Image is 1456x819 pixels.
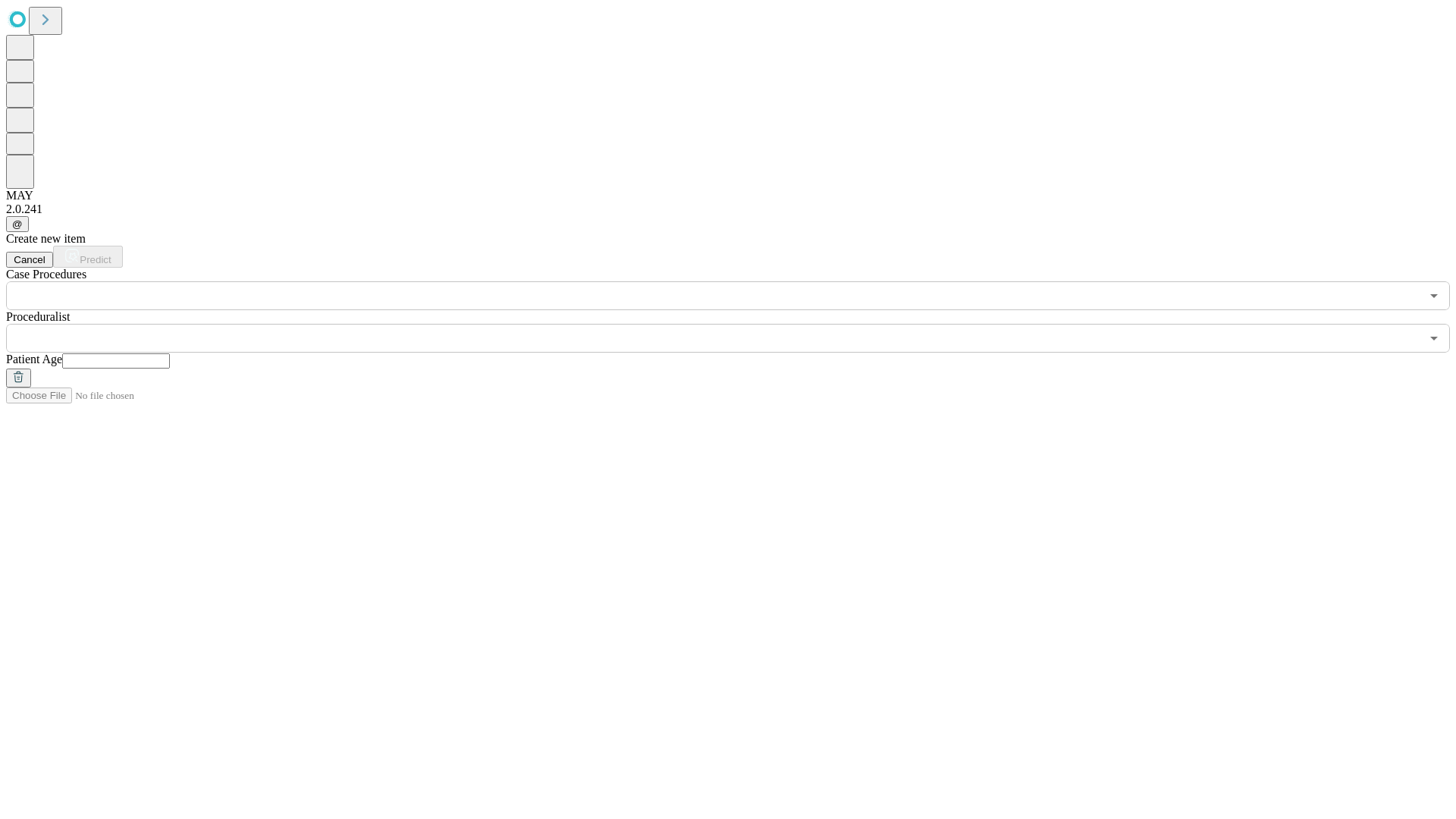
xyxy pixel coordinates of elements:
[6,353,62,366] span: Patient Age
[1423,285,1445,306] button: Open
[6,310,70,323] span: Proceduralist
[6,268,86,281] span: Scheduled Procedure
[6,232,86,245] span: Create new item
[12,218,23,230] span: @
[1423,328,1445,349] button: Open
[80,254,111,265] span: Predict
[6,202,1450,216] div: 2.0.241
[14,254,45,265] span: Cancel
[6,189,1450,202] div: MAY
[53,246,123,268] button: Predict
[6,216,29,232] button: @
[6,252,53,268] button: Cancel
